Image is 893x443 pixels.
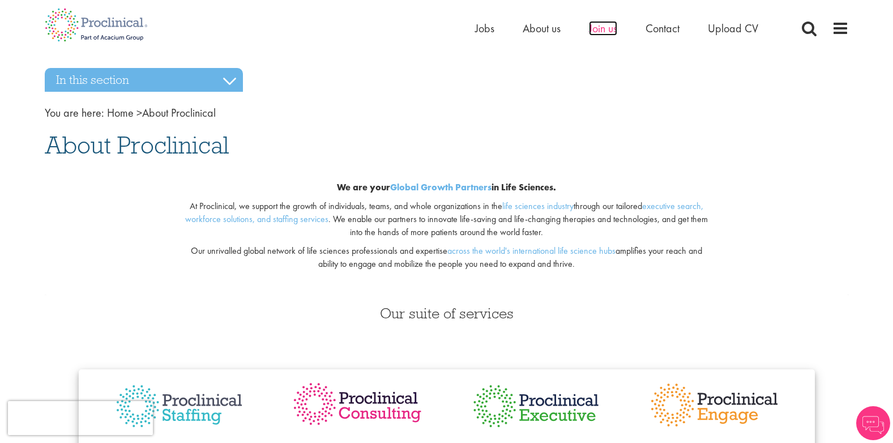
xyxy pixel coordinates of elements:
iframe: reCAPTCHA [8,401,153,435]
a: Join us [589,21,617,36]
img: Proclinical Engage [648,381,781,429]
p: At Proclinical, we support the growth of individuals, teams, and whole organizations in the throu... [181,200,712,239]
span: About Proclinical [107,105,216,120]
a: Upload CV [708,21,758,36]
a: Global Growth Partners [390,181,492,193]
a: breadcrumb link to Home [107,105,134,120]
p: Our unrivalled global network of life sciences professionals and expertise amplifies your reach a... [181,245,712,271]
a: across the world's international life science hubs [447,245,616,257]
a: About us [523,21,561,36]
img: Proclinical Executive [469,381,603,432]
h3: In this section [45,68,243,92]
span: You are here: [45,105,104,120]
a: Jobs [475,21,494,36]
span: > [136,105,142,120]
img: Proclinical Staffing [113,381,246,432]
a: executive search, workforce solutions, and staffing services [185,200,703,225]
img: Chatbot [856,406,890,440]
h3: Our suite of services [45,306,849,321]
a: Contact [646,21,680,36]
b: We are your in Life Sciences. [337,181,556,193]
img: Proclinical Consulting [291,381,424,428]
span: About Proclinical [45,130,229,160]
a: life sciences industry [502,200,574,212]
